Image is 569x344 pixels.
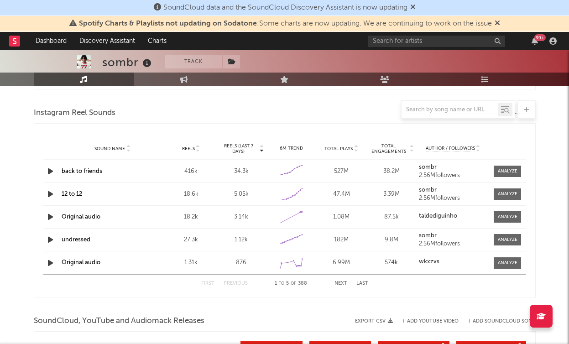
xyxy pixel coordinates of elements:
[369,235,414,245] div: 9.8M
[168,258,214,267] div: 1.31k
[334,281,347,286] button: Next
[318,167,364,176] div: 527M
[356,281,368,286] button: Last
[419,213,457,219] strong: taldediguinho
[419,164,437,170] strong: sombr
[219,143,259,154] span: Reels (last 7 days)
[402,319,459,324] button: + Add YouTube Video
[402,106,498,114] input: Search by song name or URL
[426,146,475,151] span: Author / Followers
[168,167,214,176] div: 416k
[419,259,439,265] strong: wkxzvs
[224,281,248,286] button: Previous
[62,237,90,243] a: undressed
[324,146,353,151] span: Total Plays
[419,233,487,239] a: sombr
[419,241,487,247] div: 2.56M followers
[369,213,414,222] div: 87.5k
[459,319,536,324] button: + Add SoundCloud Song
[419,259,487,265] a: wkxzvs
[318,235,364,245] div: 182M
[368,36,505,47] input: Search for artists
[291,281,296,286] span: of
[219,167,264,176] div: 34.3k
[62,260,100,266] a: Original audio
[419,187,487,193] a: sombr
[62,191,82,197] a: 12 to 12
[62,214,100,220] a: Original audio
[201,281,214,286] button: First
[269,145,314,152] div: 6M Trend
[94,146,125,151] span: Sound Name
[168,213,214,222] div: 18.2k
[219,190,264,199] div: 5.05k
[369,143,409,154] span: Total Engagements
[219,258,264,267] div: 876
[369,258,414,267] div: 574k
[182,146,195,151] span: Reels
[219,235,264,245] div: 1.12k
[393,319,459,324] div: + Add YouTube Video
[279,281,284,286] span: to
[79,20,257,27] span: Spotify Charts & Playlists not updating on Sodatone
[369,167,414,176] div: 38.2M
[419,164,487,171] a: sombr
[419,187,437,193] strong: sombr
[102,55,154,70] div: sombr
[73,32,141,50] a: Discovery Assistant
[532,37,538,45] button: 99+
[419,233,437,239] strong: sombr
[266,278,316,289] div: 1 5 388
[419,213,487,219] a: taldediguinho
[495,20,500,27] span: Dismiss
[219,213,264,222] div: 3.14k
[163,4,407,11] span: SoundCloud data and the SoundCloud Discovery Assistant is now updating
[168,190,214,199] div: 18.6k
[369,190,414,199] div: 3.39M
[355,318,393,324] button: Export CSV
[79,20,492,27] span: : Some charts are now updating. We are continuing to work on the issue
[141,32,173,50] a: Charts
[168,235,214,245] div: 27.3k
[318,213,364,222] div: 1.08M
[419,172,487,179] div: 2.56M followers
[29,32,73,50] a: Dashboard
[34,316,204,327] span: SoundCloud, YouTube and Audiomack Releases
[534,34,546,41] div: 99 +
[410,4,416,11] span: Dismiss
[318,258,364,267] div: 6.99M
[419,195,487,202] div: 2.56M followers
[468,319,536,324] button: + Add SoundCloud Song
[62,168,102,174] a: back to friends
[165,55,222,68] button: Track
[318,190,364,199] div: 47.4M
